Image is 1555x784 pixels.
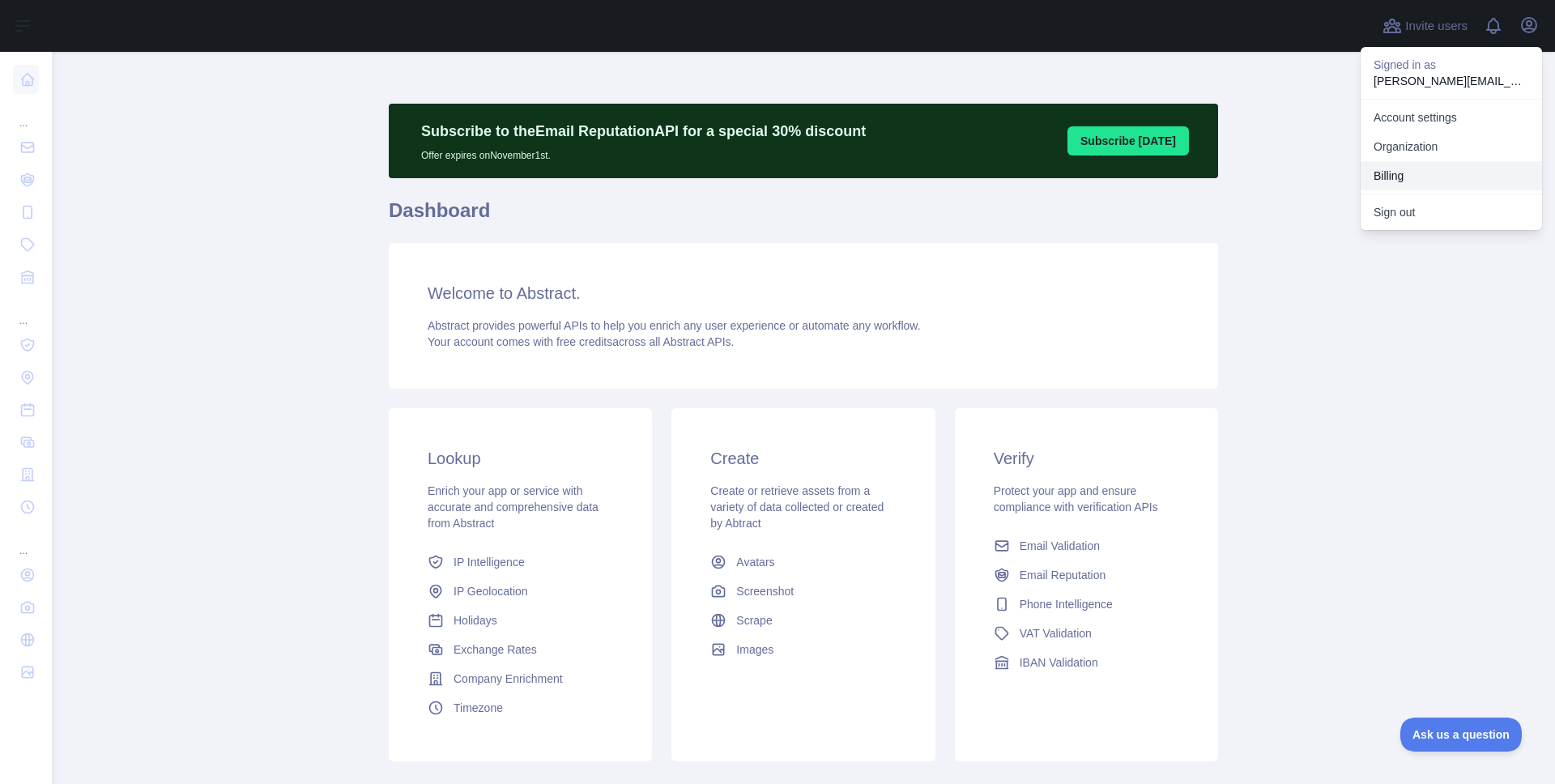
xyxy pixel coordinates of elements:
span: Images [736,641,773,658]
iframe: Toggle Customer Support [1400,718,1523,752]
span: Company Enrichment [454,671,563,687]
span: Avatars [736,554,774,570]
a: Email Validation [987,531,1186,560]
span: Abstract provides powerful APIs to help you enrich any user experience or automate any workflow. [428,319,921,332]
a: IP Geolocation [421,577,620,606]
span: Holidays [454,612,497,628]
a: VAT Validation [987,619,1186,648]
span: Email Validation [1020,538,1100,554]
h1: Dashboard [389,198,1218,236]
a: Images [704,635,902,664]
span: Exchange Rates [454,641,537,658]
a: IP Intelligence [421,548,620,577]
h3: Create [710,447,896,470]
span: Screenshot [736,583,794,599]
p: Signed in as [1374,57,1529,73]
p: Offer expires on November 1st. [421,143,866,162]
a: Avatars [704,548,902,577]
h3: Welcome to Abstract. [428,282,1179,305]
a: Scrape [704,606,902,635]
button: Billing [1361,161,1542,190]
a: Screenshot [704,577,902,606]
a: Exchange Rates [421,635,620,664]
a: Timezone [421,693,620,722]
span: Enrich your app or service with accurate and comprehensive data from Abstract [428,484,599,530]
span: Email Reputation [1020,567,1106,583]
span: Timezone [454,700,503,716]
span: Your account comes with across all Abstract APIs. [428,335,734,348]
a: Organization [1361,132,1542,161]
button: Invite users [1379,13,1471,39]
a: Email Reputation [987,560,1186,590]
span: Invite users [1405,17,1468,36]
button: Subscribe [DATE] [1067,126,1189,156]
h3: Lookup [428,447,613,470]
span: VAT Validation [1020,625,1092,641]
a: IBAN Validation [987,648,1186,677]
a: Company Enrichment [421,664,620,693]
span: IBAN Validation [1020,654,1098,671]
h3: Verify [994,447,1179,470]
div: ... [13,295,39,327]
span: IP Intelligence [454,554,525,570]
span: Phone Intelligence [1020,596,1113,612]
button: Sign out [1361,198,1542,227]
span: Scrape [736,612,772,628]
span: IP Geolocation [454,583,528,599]
span: Protect your app and ensure compliance with verification APIs [994,484,1158,513]
div: ... [13,97,39,130]
a: Holidays [421,606,620,635]
span: free credits [556,335,612,348]
a: Phone Intelligence [987,590,1186,619]
span: Create or retrieve assets from a variety of data collected or created by Abtract [710,484,884,530]
p: [PERSON_NAME][EMAIL_ADDRESS][PERSON_NAME][DOMAIN_NAME] [1374,73,1529,89]
p: Subscribe to the Email Reputation API for a special 30 % discount [421,120,866,143]
a: Account settings [1361,103,1542,132]
div: ... [13,525,39,557]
